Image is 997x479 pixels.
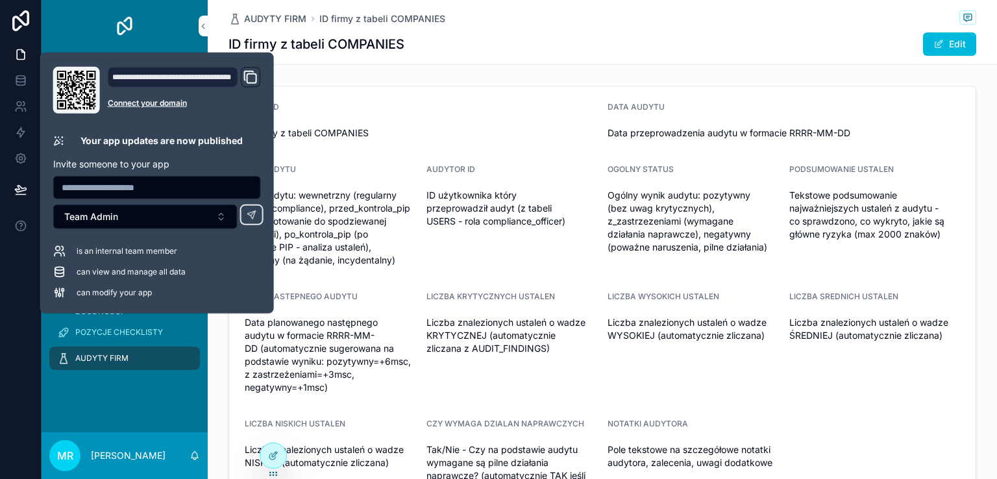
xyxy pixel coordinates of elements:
[319,12,445,25] a: ID firmy z tabeli COMPANIES
[245,189,416,267] span: Typ audytu: wewnetrzny (regularny audyt compliance), przed_kontrola_pip (przygotowanie do spodzie...
[108,98,261,108] a: Connect your domain
[245,127,597,140] span: ID firmy z tabeli COMPANIES
[91,449,166,462] p: [PERSON_NAME]
[789,164,894,174] span: PODSUMOWANIE USTALEN
[245,419,345,428] span: LICZBA NISKICH USTALEN
[426,164,475,174] span: AUDYTOR ID
[53,158,261,171] p: Invite someone to your app
[789,189,961,241] span: Tekstowe podsumowanie najważniejszych ustaleń z audytu - co sprawdzono, co wykryto, jakie są głów...
[64,210,118,223] span: Team Admin
[608,189,779,254] span: Ogólny wynik audytu: pozytywny (bez uwag krytycznych), z_zastrzezeniami (wymagane działania napra...
[75,327,163,338] span: POZYCJE CHECKLISTY
[608,419,688,428] span: NOTATKI AUDYTORA
[608,316,779,342] span: Liczba znalezionych ustaleń o wadze WYSOKIEJ (automatycznie zliczana)
[426,291,555,301] span: LICZBA KRYTYCZNYCH USTALEN
[244,12,306,25] span: AUDYTY FIRM
[608,291,719,301] span: LICZBA WYSOKICH USTALEN
[923,32,976,56] button: Edit
[426,189,598,228] span: ID użytkownika który przeprowadził audyt (z tabeli USERS - rola compliance_officer)
[77,267,186,277] span: can view and manage all data
[426,419,584,428] span: CZY WYMAGA DZIALAN NAPRAWCZYCH
[49,321,200,344] a: POZYCJE CHECKLISTY
[108,67,261,114] div: Domain and Custom Link
[245,291,358,301] span: DATA NASTEPNEGO AUDYTU
[75,353,129,363] span: AUDYTY FIRM
[608,443,779,469] span: Pole tekstowe na szczegółowe notatki audytora, zalecenia, uwagi dodatkowe
[49,347,200,370] a: AUDYTY FIRM
[608,102,665,112] span: DATA AUDYTU
[608,164,674,174] span: OGOLNY STATUS
[77,288,152,298] span: can modify your app
[608,127,960,140] span: Data przeprowadzenia audytu w formacie RRRR-MM-DD
[789,316,961,342] span: Liczba znalezionych ustaleń o wadze ŚREDNIEJ (automatycznie zliczana)
[789,291,898,301] span: LICZBA SREDNICH USTALEN
[245,443,416,469] span: Liczba znalezionych ustaleń o wadze NISKIEJ (automatycznie zliczana)
[228,12,306,25] a: AUDYTY FIRM
[80,134,243,147] p: Your app updates are now published
[57,448,73,463] span: MR
[228,35,404,53] h1: ID firmy z tabeli COMPANIES
[42,52,208,387] div: scrollable content
[77,246,177,256] span: is an internal team member
[426,316,598,355] span: Liczba znalezionych ustaleń o wadze KRYTYCZNEJ (automatycznie zliczana z AUDIT_FINDINGS)
[53,204,238,229] button: Select Button
[245,316,416,394] span: Data planowanego następnego audytu w formacie RRRR-MM-DD (automatycznie sugerowana na podstawie w...
[114,16,135,36] img: App logo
